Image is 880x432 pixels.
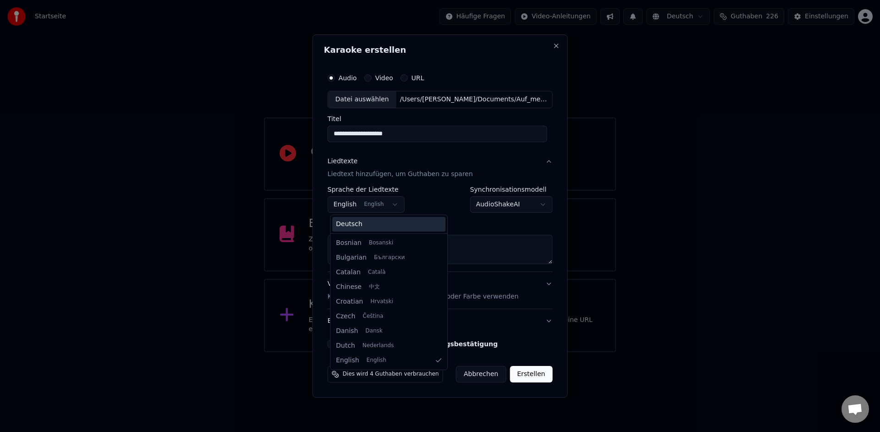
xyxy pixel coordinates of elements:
span: Catalan [336,268,361,277]
span: Croatian [336,297,363,306]
span: Dansk [365,327,382,335]
span: Deutsch [336,220,363,229]
span: 中文 [369,283,380,291]
span: English [336,356,359,365]
span: Bosanski [369,239,393,247]
span: Български [374,254,405,261]
span: Danish [336,327,358,336]
span: Hrvatski [370,298,393,305]
span: Nederlands [363,342,394,349]
span: Čeština [363,313,383,320]
span: Chinese [336,282,362,292]
span: Bosnian [336,238,362,248]
span: Bulgarian [336,253,367,262]
span: English [367,357,386,364]
span: Català [368,269,385,276]
span: Czech [336,312,355,321]
span: Dutch [336,341,355,350]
